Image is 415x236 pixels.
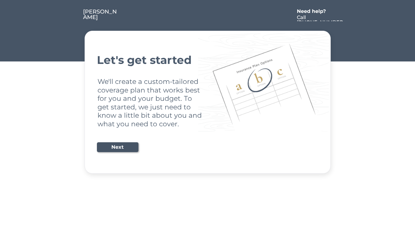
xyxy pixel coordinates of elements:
[98,77,203,128] div: We'll create a custom-tailored coverage plan that works best for you and your budget. To get star...
[297,15,344,30] div: Call [PHONE_NUMBER]
[297,9,332,14] div: Need help?
[83,9,118,20] div: [PERSON_NAME]
[297,15,344,21] a: Call [PHONE_NUMBER]
[97,142,138,152] button: Next
[83,9,118,21] a: [PERSON_NAME]
[97,54,318,65] div: Let's get started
